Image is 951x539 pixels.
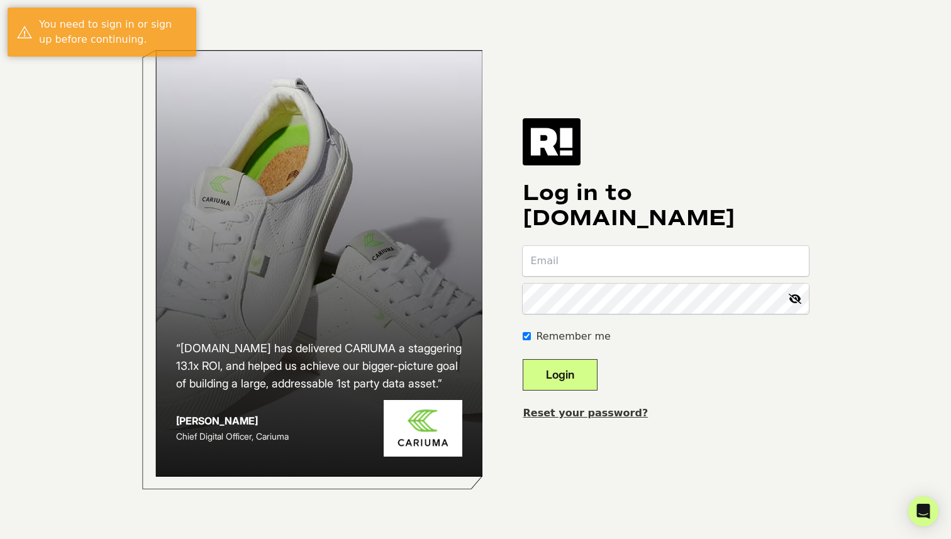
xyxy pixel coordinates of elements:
[176,431,289,442] span: Chief Digital Officer, Cariuma
[176,414,258,427] strong: [PERSON_NAME]
[176,340,463,392] h2: “[DOMAIN_NAME] has delivered CARIUMA a staggering 13.1x ROI, and helped us achieve our bigger-pic...
[523,246,809,276] input: Email
[523,118,581,165] img: Retention.com
[523,181,809,231] h1: Log in to [DOMAIN_NAME]
[39,17,187,47] div: You need to sign in or sign up before continuing.
[523,359,598,391] button: Login
[536,329,610,344] label: Remember me
[523,407,648,419] a: Reset your password?
[908,496,938,526] div: Open Intercom Messenger
[384,400,462,457] img: Cariuma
